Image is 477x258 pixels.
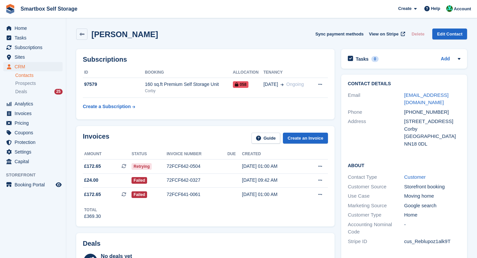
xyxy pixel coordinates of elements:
[315,29,364,39] button: Sync payment methods
[167,191,227,198] div: 72FCF641-0061
[404,221,460,236] div: -
[404,133,460,140] div: [GEOGRAPHIC_DATA]
[132,149,167,160] th: Status
[356,56,369,62] h2: Tasks
[242,149,304,160] th: Created
[454,6,471,12] span: Account
[409,29,427,39] button: Delete
[404,192,460,200] div: Moving home
[348,238,404,245] div: Stripe ID
[366,29,406,39] a: View on Stripe
[404,183,460,191] div: Storefront booking
[15,80,63,87] a: Prospects
[15,128,54,137] span: Coupons
[348,173,404,181] div: Contact Type
[3,24,63,33] a: menu
[431,5,440,12] span: Help
[348,81,460,87] h2: Contact Details
[145,81,233,88] div: 160 sq.ft Premium Self Storage Unit
[83,81,145,88] div: 97579
[15,62,54,71] span: CRM
[286,82,304,87] span: Ongoing
[132,177,147,184] span: Failed
[15,88,63,95] a: Deals 25
[5,4,15,14] img: stora-icon-8386f47178a22dfd0bd8f6a31ec36ba5ce8667c1dd55bd0f319d3a0aa187defe.svg
[3,180,63,189] a: menu
[15,89,27,95] span: Deals
[3,118,63,128] a: menu
[348,183,404,191] div: Customer Source
[3,62,63,71] a: menu
[3,43,63,52] a: menu
[132,191,147,198] span: Failed
[15,180,54,189] span: Booking Portal
[83,103,131,110] div: Create a Subscription
[83,56,328,63] h2: Subscriptions
[3,128,63,137] a: menu
[15,24,54,33] span: Home
[348,162,460,168] h2: About
[3,147,63,157] a: menu
[15,109,54,118] span: Invoices
[369,31,398,37] span: View on Stripe
[15,147,54,157] span: Settings
[83,67,145,78] th: ID
[83,133,109,144] h2: Invoices
[242,191,304,198] div: [DATE] 01:00 AM
[371,56,379,62] div: 0
[84,177,98,184] span: £24.00
[404,125,460,133] div: Corby
[404,202,460,210] div: Google search
[404,92,449,105] a: [EMAIL_ADDRESS][DOMAIN_NAME]
[167,149,227,160] th: Invoice number
[233,81,248,88] span: 058
[18,3,80,14] a: Smartbox Self Storage
[233,67,263,78] th: Allocation
[3,99,63,108] a: menu
[404,140,460,148] div: NN18 0DL
[3,109,63,118] a: menu
[348,202,404,210] div: Marketing Source
[132,163,152,170] span: Retrying
[6,172,66,178] span: Storefront
[15,138,54,147] span: Protection
[446,5,453,12] img: Elinor Shepherd
[145,88,233,94] div: Corby
[54,89,63,95] div: 25
[441,55,450,63] a: Add
[84,163,101,170] span: £172.65
[251,133,281,144] a: Guide
[167,163,227,170] div: 72FCF642-0504
[3,157,63,166] a: menu
[227,149,242,160] th: Due
[263,81,278,88] span: [DATE]
[404,238,460,245] div: cus_Reblupoz1alk9T
[242,163,304,170] div: [DATE] 01:00 AM
[15,72,63,79] a: Contacts
[3,52,63,62] a: menu
[15,80,36,87] span: Prospects
[91,30,158,39] h2: [PERSON_NAME]
[263,67,311,78] th: Tenancy
[84,191,101,198] span: £172.65
[283,133,328,144] a: Create an Invoice
[348,221,404,236] div: Accounting Nominal Code
[404,174,426,180] a: Customer
[167,177,227,184] div: 72FCF642-0327
[404,108,460,116] div: [PHONE_NUMBER]
[398,5,411,12] span: Create
[404,211,460,219] div: Home
[55,181,63,189] a: Preview store
[145,67,233,78] th: Booking
[348,192,404,200] div: Use Case
[83,240,100,247] h2: Deals
[15,33,54,42] span: Tasks
[242,177,304,184] div: [DATE] 09:42 AM
[84,213,101,220] div: £369.30
[348,92,404,106] div: Email
[15,99,54,108] span: Analytics
[348,211,404,219] div: Customer Type
[348,108,404,116] div: Phone
[432,29,467,39] a: Edit Contact
[348,118,404,148] div: Address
